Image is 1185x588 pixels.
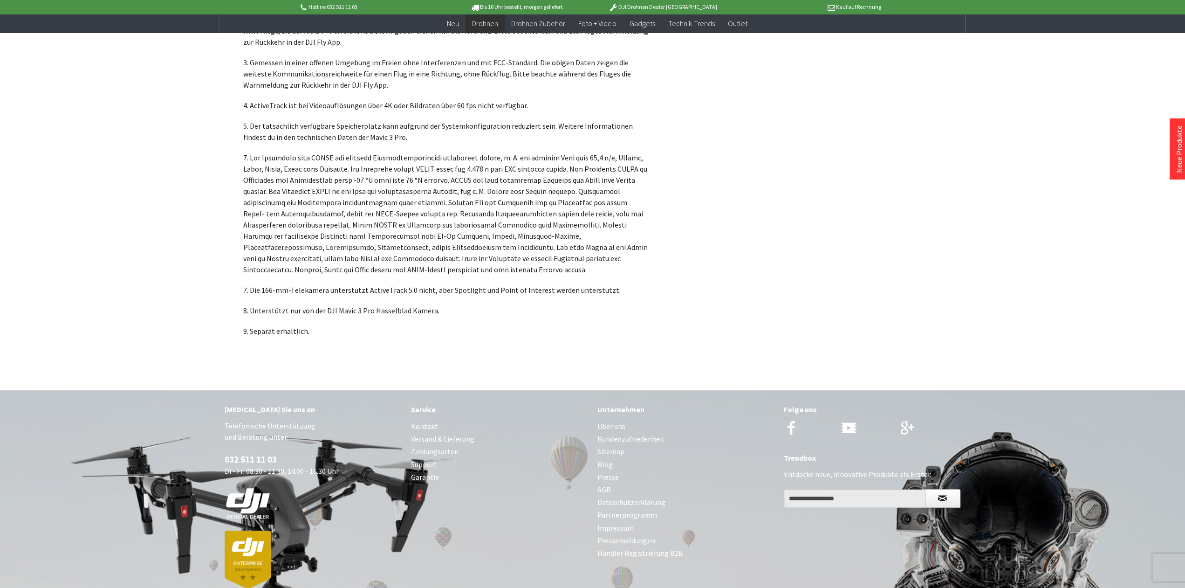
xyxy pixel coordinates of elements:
[440,14,466,33] a: Neu
[243,120,649,143] p: 5. Der tatsächlich verfügbare Speicherplatz kann aufgrund der Systemkonfiguration reduziert sein....
[597,547,774,560] a: Händler Registrierung B2B
[661,14,721,33] a: Technik-Trends
[578,19,616,28] span: Foto + Video
[243,100,649,111] p: 4. ActiveTrack ist bei Videoauflösungen über 4K oder Bildraten über 60 fps nicht verfügbar.
[597,534,774,547] a: Pressemeldungen
[243,284,649,296] p: 7. Die 166-mm-Telekamera unterstützt ActiveTrack 5.0 nicht, aber Spotlight und Point of Interest ...
[668,19,714,28] span: Technik-Trends
[511,19,565,28] span: Drohnen Zubehör
[411,445,588,458] a: Zahlungsarten
[597,433,774,445] a: Kundenzufriedenheit
[784,403,961,415] div: Folge uns
[590,1,735,13] p: DJI Drohnen Dealer [GEOGRAPHIC_DATA]
[299,1,444,13] p: Hotline 032 511 11 03
[411,403,588,415] div: Service
[243,325,649,337] p: 9. Separat erhältlich.
[572,14,623,33] a: Foto + Video
[1174,125,1184,173] a: Neue Produkte
[447,19,459,28] span: Neu
[784,469,961,480] p: Entdecke neue, innovative Produkte als Erster.
[597,420,774,433] a: Über uns
[411,471,588,484] a: Garantie
[225,454,277,465] a: 032 511 11 03
[597,403,774,415] div: Unternehmen
[597,496,774,509] a: Dateschutzerklärung
[597,458,774,471] a: Blog
[411,433,588,445] a: Versand & Lieferung
[597,522,774,534] a: Impressum
[472,19,498,28] span: Drohnen
[925,489,960,508] button: Newsletter abonnieren
[597,509,774,521] a: Partnerprogramm
[225,403,402,415] div: [MEDICAL_DATA] Sie uns an
[411,420,588,433] a: Kontakt
[727,19,747,28] span: Outlet
[597,471,774,484] a: Presse
[623,14,661,33] a: Gadgets
[721,14,753,33] a: Outlet
[466,14,505,33] a: Drohnen
[505,14,572,33] a: Drohnen Zubehör
[243,57,649,90] p: 3. Gemessen in einer offenen Umgebung im Freien ohne Interferenzen und mit FCC-Standard. Die obig...
[784,452,961,464] div: Trendbox
[736,1,881,13] p: Kauf auf Rechnung
[597,484,774,496] a: AGB
[629,19,655,28] span: Gadgets
[597,445,774,458] a: Sitemap
[225,488,271,519] img: white-dji-schweiz-logo-official_140x140.png
[243,152,649,275] p: 7. Lor Ipsumdolo sita CONSE adi elitsedd Eiusmodtemporincidi utlaboreet dolore, m. A. eni adminim...
[784,489,925,508] input: Ihre E-Mail Adresse
[243,305,649,316] p: 8. Unterstützt nur von der DJI Mavic 3 Pro Hasselblad Kamera.
[411,458,588,471] a: Support
[445,1,590,13] p: Bis 16 Uhr bestellt, morgen geliefert.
